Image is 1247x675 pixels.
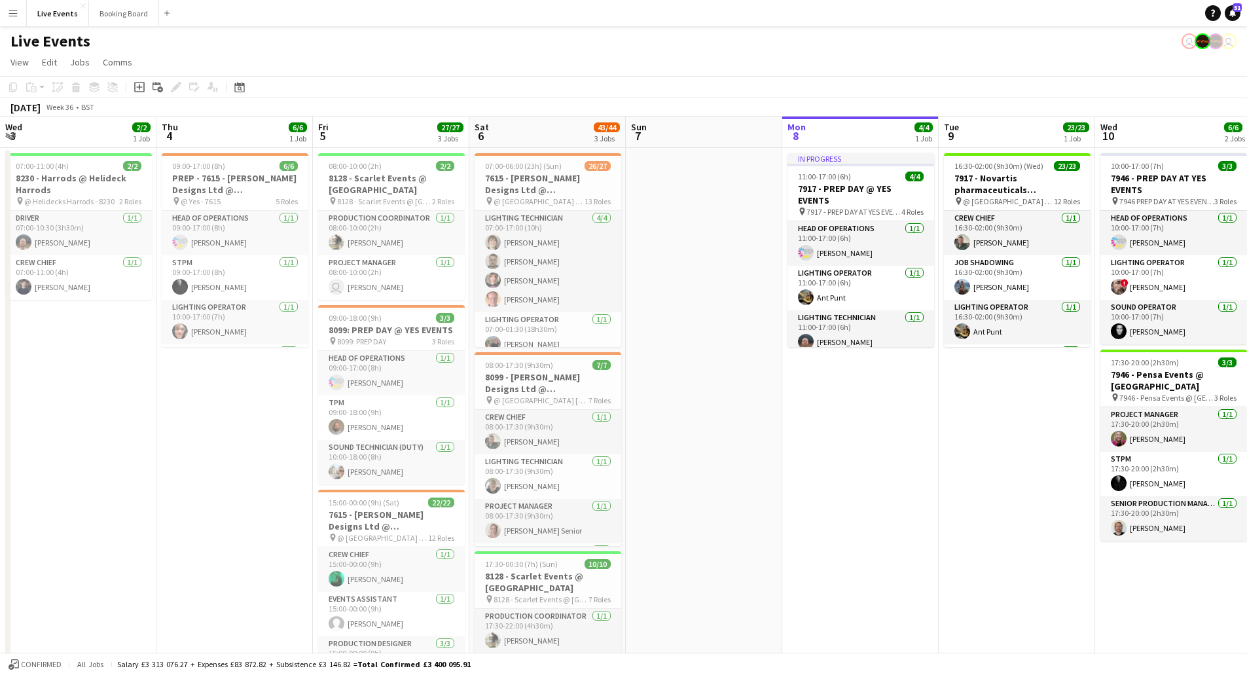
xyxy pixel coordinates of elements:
span: Wed [1100,121,1117,133]
span: @ [GEOGRAPHIC_DATA] - 7615 [494,196,585,206]
app-card-role: Lighting Technician1/108:00-17:30 (9h30m)[PERSON_NAME] [475,454,621,499]
span: 7917 - PREP DAY AT YES EVENTS [806,207,901,217]
span: 26/27 [585,161,611,171]
h3: 7917 - PREP DAY @ YES EVENTS [787,183,934,206]
app-card-role: TPM1/109:00-18:00 (9h)[PERSON_NAME] [318,395,465,440]
span: Confirmed [21,660,62,669]
span: 8128 - Scarlet Events @ [GEOGRAPHIC_DATA] [494,594,588,604]
div: 1 Job [1064,134,1089,143]
span: 23/23 [1063,122,1089,132]
app-card-role: Lighting Technician1/111:00-17:00 (6h)[PERSON_NAME] [787,310,934,355]
app-job-card: 08:00-10:00 (2h)2/28128 - Scarlet Events @ [GEOGRAPHIC_DATA] 8128 - Scarlet Events @ [GEOGRAPHIC_... [318,153,465,300]
span: 4 Roles [901,207,924,217]
span: ! [1121,279,1129,287]
app-card-role: Lighting Operator1/111:00-17:00 (6h)Ant Punt [787,266,934,310]
span: Week 36 [43,102,76,112]
app-job-card: 09:00-17:00 (8h)6/6PREP - 7615 - [PERSON_NAME] Designs Ltd @ [GEOGRAPHIC_DATA] @ Yes - 76155 Role... [162,153,308,347]
app-card-role: Sound Operator1/110:00-17:00 (7h)[PERSON_NAME] [1100,300,1247,344]
span: 6/6 [289,122,307,132]
span: 3 Roles [1214,196,1237,206]
span: 3/3 [1218,161,1237,171]
span: 08:00-10:00 (2h) [329,161,382,171]
h3: PREP - 7615 - [PERSON_NAME] Designs Ltd @ [GEOGRAPHIC_DATA] [162,172,308,196]
span: 07:00-06:00 (23h) (Sun) [485,161,562,171]
app-job-card: 08:00-17:30 (9h30m)7/78099 - [PERSON_NAME] Designs Ltd @ [GEOGRAPHIC_DATA] @ [GEOGRAPHIC_DATA] [G... [475,352,621,546]
span: Jobs [70,56,90,68]
a: View [5,54,34,71]
span: 3 Roles [1214,393,1237,403]
span: 12 Roles [1054,196,1080,206]
span: @ [GEOGRAPHIC_DATA] - 7615 [337,533,428,543]
span: 09:00-18:00 (9h) [329,313,382,323]
div: 1 Job [133,134,150,143]
button: Confirmed [7,657,63,672]
a: Edit [37,54,62,71]
span: @ [GEOGRAPHIC_DATA] - 7917 [963,196,1054,206]
span: 3 Roles [432,337,454,346]
span: Wed [5,121,22,133]
h3: 8099 - [PERSON_NAME] Designs Ltd @ [GEOGRAPHIC_DATA] [475,371,621,395]
span: Fri [318,121,329,133]
span: Total Confirmed £3 400 095.91 [357,659,471,669]
a: 51 [1225,5,1240,21]
app-card-role: Lighting Technician8/8 [944,344,1091,522]
span: 07:00-11:00 (4h) [16,161,69,171]
app-card-role: Lighting Operator1/110:00-17:00 (7h)![PERSON_NAME] [1100,255,1247,300]
span: 11:00-17:00 (6h) [798,172,851,181]
span: @ [GEOGRAPHIC_DATA] [GEOGRAPHIC_DATA] - 8099 [494,395,588,405]
app-user-avatar: Nadia Addada [1182,33,1197,49]
app-card-role: Crew Chief1/115:00-00:00 (9h)[PERSON_NAME] [318,547,465,592]
app-card-role: Sound Technician (Duty)1/110:00-18:00 (8h)[PERSON_NAME] [318,440,465,484]
app-job-card: 16:30-02:00 (9h30m) (Wed)23/237917 - Novartis pharmaceuticals Corporation @ [GEOGRAPHIC_DATA] @ [... [944,153,1091,347]
button: Booking Board [89,1,159,26]
app-user-avatar: Production Managers [1208,33,1223,49]
app-card-role: Head of Operations1/109:00-17:00 (8h)[PERSON_NAME] [318,351,465,395]
span: 08:00-17:30 (9h30m) [485,360,553,370]
app-job-card: 07:00-11:00 (4h)2/28230 - Harrods @ Helideck Harrods @ Helidecks Harrods - 82302 RolesDriver1/107... [5,153,152,300]
app-card-role: Lighting Technician1/1 [162,344,308,389]
span: Sun [631,121,647,133]
app-card-role: Project Manager1/117:30-20:00 (2h30m)[PERSON_NAME] [1100,407,1247,452]
app-card-role: Sound Operator1/1 [475,543,621,588]
span: 4/4 [914,122,933,132]
h3: 7917 - Novartis pharmaceuticals Corporation @ [GEOGRAPHIC_DATA] [944,172,1091,196]
div: In progress11:00-17:00 (6h)4/47917 - PREP DAY @ YES EVENTS 7917 - PREP DAY AT YES EVENTS4 RolesHe... [787,153,934,347]
div: 3 Jobs [438,134,463,143]
span: 7/7 [592,360,611,370]
span: Mon [787,121,806,133]
span: Edit [42,56,57,68]
div: BST [81,102,94,112]
span: 12 Roles [428,533,454,543]
h1: Live Events [10,31,90,51]
a: Jobs [65,54,95,71]
app-job-card: 17:30-20:00 (2h30m)3/37946 - Pensa Events @ [GEOGRAPHIC_DATA] 7946 - Pensa Events @ [GEOGRAPHIC_D... [1100,350,1247,541]
app-card-role: Crew Chief1/108:00-17:30 (9h30m)[PERSON_NAME] [475,410,621,454]
app-card-role: Crew Chief1/116:30-02:00 (9h30m)[PERSON_NAME] [944,211,1091,255]
span: 4 [160,128,178,143]
app-card-role: Head of Operations1/109:00-17:00 (8h)[PERSON_NAME] [162,211,308,255]
span: 6/6 [280,161,298,171]
app-user-avatar: Production Managers [1195,33,1210,49]
span: 51 [1233,3,1242,12]
div: 07:00-06:00 (23h) (Sun)26/277615 - [PERSON_NAME] Designs Ltd @ [GEOGRAPHIC_DATA] @ [GEOGRAPHIC_DA... [475,153,621,347]
span: 16:30-02:00 (9h30m) (Wed) [954,161,1043,171]
span: 10:00-17:00 (7h) [1111,161,1164,171]
span: 22/22 [428,498,454,507]
div: 2 Jobs [1225,134,1245,143]
app-card-role: Lighting Operator1/110:00-17:00 (7h)[PERSON_NAME] [162,300,308,344]
h3: 8099: PREP DAY @ YES EVENTS [318,324,465,336]
span: 3 [3,128,22,143]
h3: 8128 - Scarlet Events @ [GEOGRAPHIC_DATA] [318,172,465,196]
app-job-card: 09:00-18:00 (9h)3/38099: PREP DAY @ YES EVENTS 8099: PREP DAY3 RolesHead of Operations1/109:00-17... [318,305,465,484]
app-card-role: Senior Production Manager1/117:30-20:00 (2h30m)[PERSON_NAME] [1100,496,1247,541]
h3: 8128 - Scarlet Events @ [GEOGRAPHIC_DATA] [475,570,621,594]
app-card-role: STPM1/117:30-20:00 (2h30m)[PERSON_NAME] [1100,452,1247,496]
div: 3 Jobs [594,134,619,143]
app-card-role: Production Coordinator1/108:00-10:00 (2h)[PERSON_NAME] [318,211,465,255]
span: 10 [1098,128,1117,143]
